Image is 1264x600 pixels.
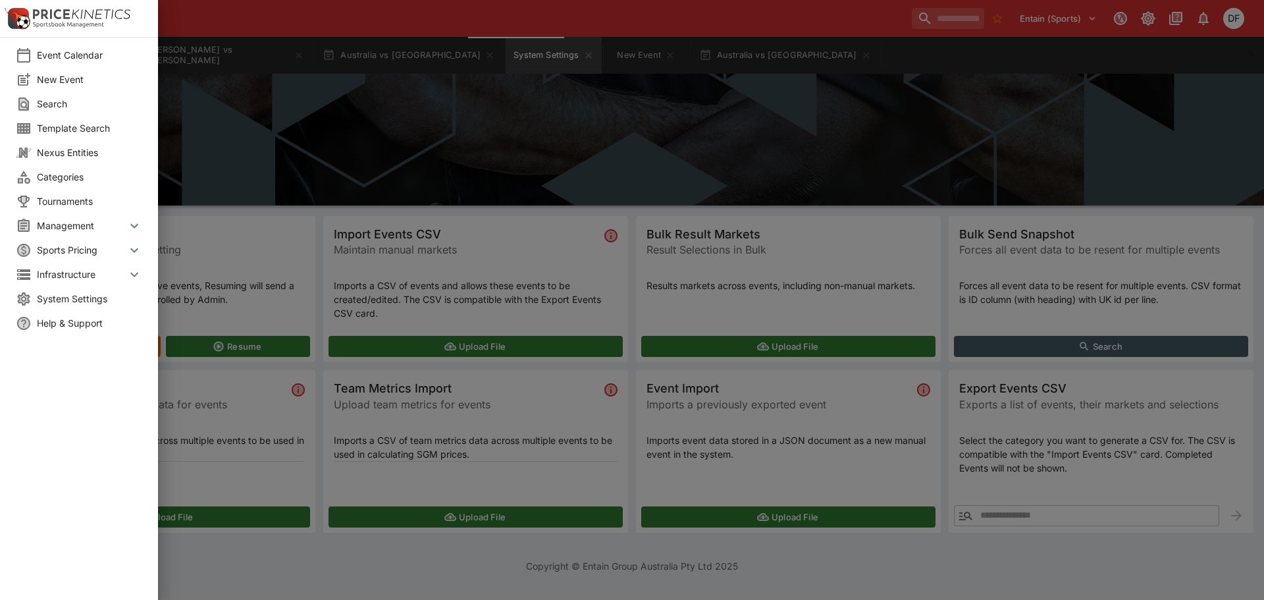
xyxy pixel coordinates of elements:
img: Sportsbook Management [33,22,104,28]
span: Template Search [37,121,142,135]
span: Tournaments [37,194,142,208]
span: System Settings [37,292,142,306]
span: Sports Pricing [37,243,126,257]
span: Help & Support [37,316,142,330]
span: Management [37,219,126,232]
img: PriceKinetics Logo [4,5,30,32]
span: Nexus Entities [37,146,142,159]
img: PriceKinetics [33,9,130,19]
span: Categories [37,170,142,184]
span: New Event [37,72,142,86]
span: Infrastructure [37,267,126,281]
span: Search [37,97,142,111]
span: Event Calendar [37,48,142,62]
